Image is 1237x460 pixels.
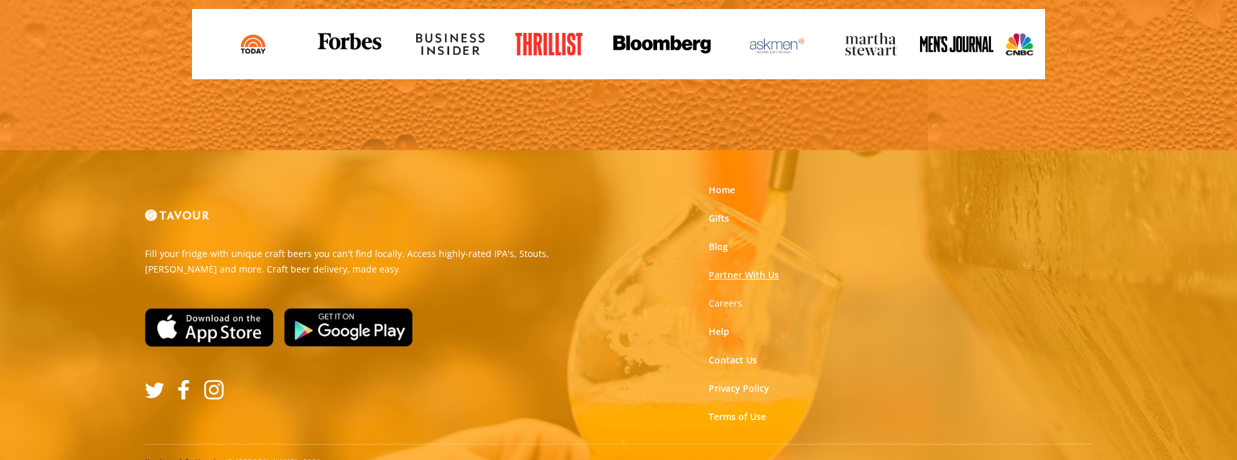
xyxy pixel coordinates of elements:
[709,297,742,309] strong: Careers
[709,212,729,225] a: Gifts
[709,269,779,282] a: Partner With Us
[709,410,766,423] a: Terms of Use
[709,297,742,310] a: Careers
[709,184,735,196] a: Home
[709,382,769,395] a: Privacy Policy
[709,325,729,338] a: Help
[145,246,609,277] p: Fill your fridge with unique craft beers you can't find locally. Access highly-rated IPA's, Stout...
[709,354,757,367] a: Contact Us
[709,240,728,253] a: Blog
